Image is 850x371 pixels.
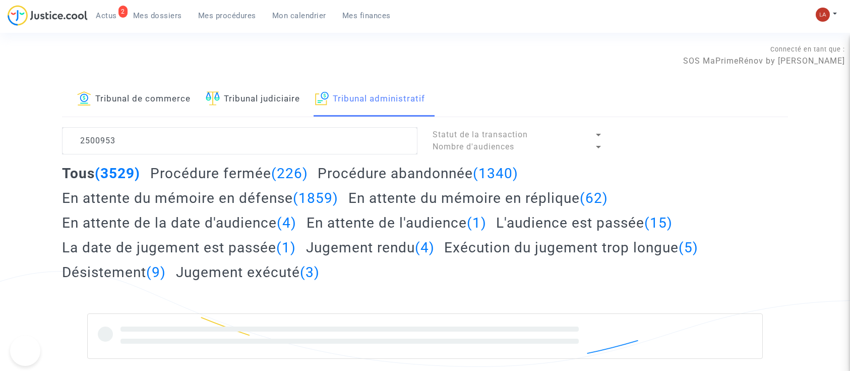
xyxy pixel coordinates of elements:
span: Mes dossiers [133,11,182,20]
span: Mes finances [342,11,391,20]
span: Connecté en tant que : [770,45,845,53]
h2: Tous [62,165,140,182]
span: Mes procédures [198,11,256,20]
h2: L'audience est passée [496,214,673,232]
span: Nombre d'audiences [433,142,514,151]
span: (1859) [293,190,338,206]
a: Mes dossiers [125,8,190,23]
a: Mon calendrier [264,8,334,23]
h2: En attente de la date d'audience [62,214,296,232]
span: (1340) [473,165,518,182]
a: Tribunal administratif [315,82,425,117]
a: 2Actus [88,8,125,23]
img: jc-logo.svg [8,5,88,26]
h2: Procédure abandonnée [318,165,518,182]
iframe: Help Scout Beacon - Open [10,336,40,366]
span: (9) [146,264,166,281]
span: Mon calendrier [272,11,326,20]
img: icon-archive.svg [315,91,329,105]
h2: Jugement exécuté [176,263,320,281]
img: 3f9b7d9779f7b0ffc2b90d026f0682a9 [816,8,830,22]
a: Tribunal judiciaire [206,82,300,117]
img: icon-faciliter-sm.svg [206,91,220,105]
img: icon-banque.svg [77,91,91,105]
h2: Jugement rendu [306,239,435,256]
span: (62) [580,190,608,206]
h2: Exécution du jugement trop longue [444,239,698,256]
span: (4) [415,239,435,256]
h2: En attente de l'audience [307,214,487,232]
h2: La date de jugement est passée [62,239,296,256]
h2: Procédure fermée [150,165,308,182]
span: (5) [679,239,698,256]
a: Mes finances [334,8,399,23]
a: Mes procédures [190,8,264,23]
span: (3529) [95,165,140,182]
span: (4) [277,215,296,231]
h2: Désistement [62,263,166,281]
div: 2 [118,6,128,18]
span: (1) [276,239,296,256]
span: (1) [467,215,487,231]
span: (3) [300,264,320,281]
h2: En attente du mémoire en défense [62,189,338,207]
span: Actus [96,11,117,20]
a: Tribunal de commerce [77,82,191,117]
h2: En attente du mémoire en réplique [348,189,608,207]
span: (226) [271,165,308,182]
span: Statut de la transaction [433,130,528,139]
span: (15) [644,215,673,231]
